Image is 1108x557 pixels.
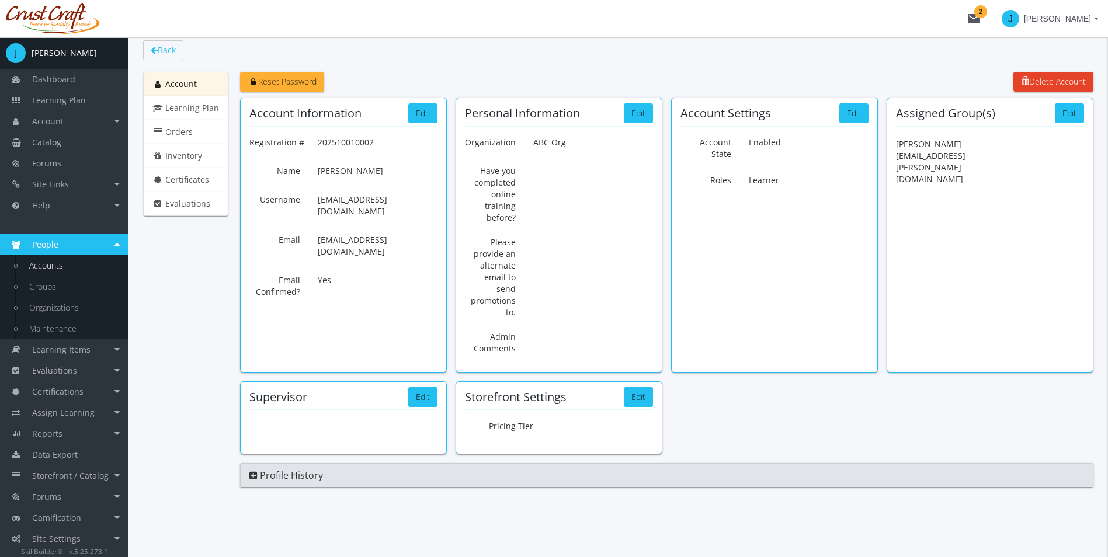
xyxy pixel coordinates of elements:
[456,161,525,224] label: Have you completed online training before?
[249,107,362,120] h2: Account Information
[318,161,437,181] p: [PERSON_NAME]
[456,232,525,318] label: Please provide an alternate email to send promotions to.
[143,72,228,96] a: Account
[1055,103,1084,123] button: Edit
[624,387,653,407] button: Edit
[32,239,58,250] span: People
[152,200,163,208] i: Evaluations
[152,128,163,136] i: Orders
[143,144,228,168] a: Inventory
[749,175,779,186] span: Learner
[1024,8,1091,29] span: [PERSON_NAME]
[32,158,61,169] span: Forums
[32,491,61,502] span: Forums
[152,176,163,184] i: Certificates
[152,80,163,88] i: Account
[1021,76,1086,87] span: Delete Account
[18,318,128,339] a: Maintenance
[165,198,210,209] span: Evaluations
[318,133,437,152] p: 202510010002
[533,133,653,152] p: ABC Org
[32,365,77,376] span: Evaluations
[672,169,740,186] label: Roles
[456,133,525,148] label: Organization
[1002,10,1019,27] span: J
[32,200,50,211] span: Help
[248,76,317,87] span: Reset Password
[18,297,128,318] a: Organizations
[241,230,309,246] label: Email
[408,387,437,407] button: Edit
[143,96,228,120] a: Learning Plan
[158,44,176,55] span: Back
[680,107,771,120] h2: Account Settings
[32,116,64,127] span: Account
[143,40,183,60] a: Back
[318,190,437,221] p: [EMAIL_ADDRESS][DOMAIN_NAME]
[241,190,309,206] label: Username
[165,150,202,161] span: Inventory
[6,43,26,63] span: J
[32,428,62,439] span: Reports
[465,391,567,403] h2: Storefront Settings
[32,449,78,460] span: Data Export
[241,161,309,177] label: Name
[32,407,95,418] span: Assign Learning
[896,107,995,120] h2: Assigned Group(s)
[839,103,869,123] button: Edit
[32,137,61,148] span: Catalog
[32,179,69,190] span: Site Links
[241,270,309,298] label: Email Confirmed?
[32,344,91,355] span: Learning Items
[32,386,84,397] span: Certifications
[887,133,1016,191] li: [PERSON_NAME][EMAIL_ADDRESS][PERSON_NAME][DOMAIN_NAME]
[749,133,869,152] p: Enabled
[465,107,580,120] h2: Personal Information
[18,276,128,297] a: Groups
[152,152,163,160] i: Inventory
[165,102,219,113] span: Learning Plan
[32,95,86,106] span: Learning Plan
[456,327,525,354] label: Admin Comments
[624,103,653,123] button: Edit
[21,546,108,556] small: SkillBuilder® - v.5.25.273.1
[18,255,128,276] a: Accounts
[32,533,81,544] span: Site Settings
[241,133,309,148] label: Registration #
[143,168,228,192] a: Certificates
[249,391,307,403] h2: Supervisor
[32,47,97,59] div: [PERSON_NAME]
[456,416,542,432] label: Pricing Tier
[32,470,109,481] span: Storefront / Catalog
[408,103,437,123] button: Edit
[967,12,981,26] mat-icon: mail
[143,192,228,216] a: Evaluations
[318,230,437,262] p: [EMAIL_ADDRESS][DOMAIN_NAME]
[152,104,163,112] i: Learning Plan
[260,469,323,482] span: Profile History
[32,74,75,85] span: Dashboard
[143,120,228,144] a: Orders
[32,512,81,523] span: Gamification
[165,126,193,137] span: Orders
[165,78,197,89] span: Account
[165,174,209,185] span: Certificates
[318,270,437,290] p: Yes
[672,133,740,160] label: Account State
